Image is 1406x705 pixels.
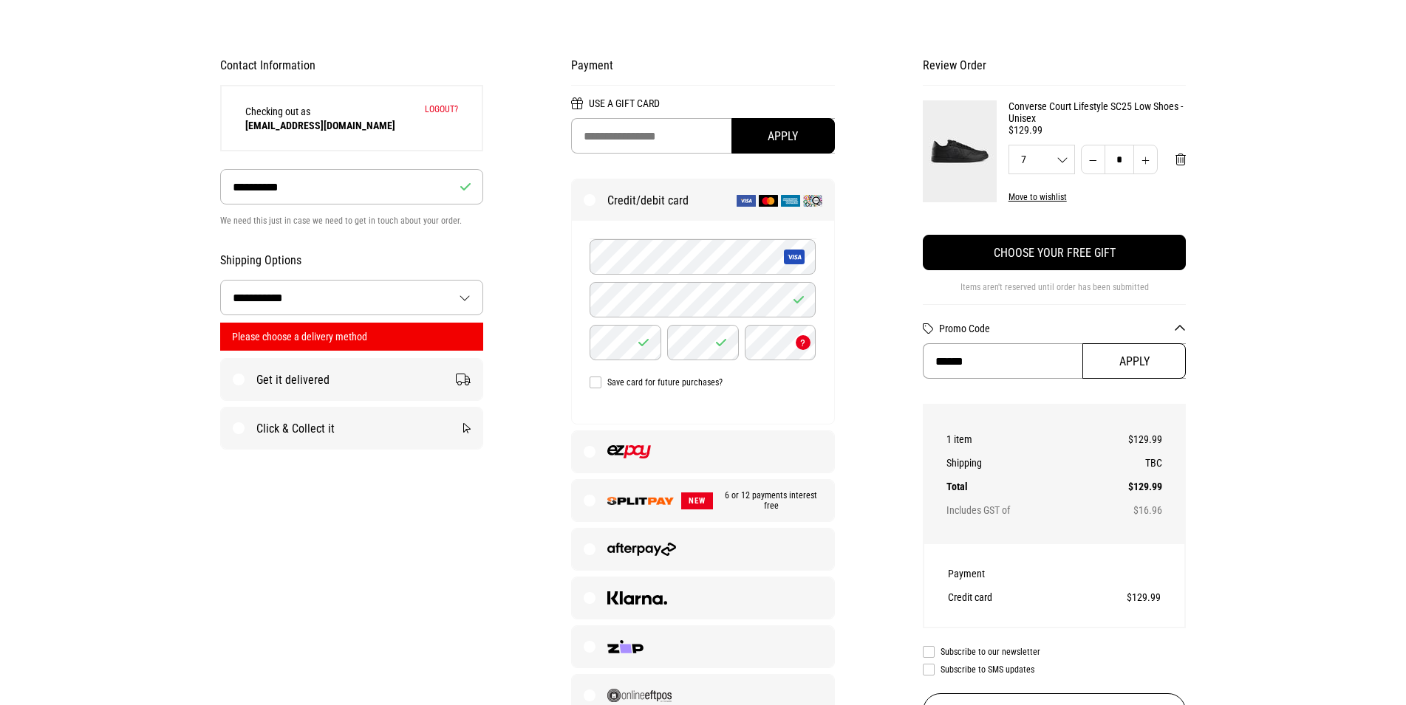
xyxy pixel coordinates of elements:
p: We need this just in case we need to get in touch about your order. [220,212,484,230]
td: TBC [1087,451,1162,475]
label: Credit/debit card [572,179,834,221]
th: Shipping [946,451,1088,475]
button: Choose your free gift [923,235,1187,270]
img: Klarna [607,591,667,605]
h2: Payment [571,58,835,86]
input: Quantity [1105,145,1134,174]
img: Mastercard [759,195,778,207]
td: $16.96 [1087,498,1162,522]
th: Includes GST of [946,498,1088,522]
img: EZPAY [607,445,651,458]
h2: Shipping Options [220,253,484,268]
img: Q Card [803,195,822,207]
span: 7 [1009,154,1075,165]
label: Subscribe to SMS updates [923,664,1187,675]
button: Apply [1082,343,1186,379]
img: Online EFTPOS [607,689,672,702]
input: Year (YY) [667,325,739,360]
input: Month (MM) [590,325,661,360]
div: Items aren't reserved until order has been submitted [923,282,1187,304]
button: Logout? [425,104,458,114]
td: $129.99 [1087,427,1162,451]
img: American Express [781,195,800,207]
th: Payment [948,562,1068,585]
div: Please choose a delivery method [220,323,484,351]
select: Country [221,281,482,314]
span: 6 or 12 payments interest free [713,490,822,511]
img: Zip [607,640,644,653]
label: Click & Collect it [221,407,483,449]
input: Phone [220,169,484,204]
button: Increase quantity [1133,145,1158,174]
button: Remove from cart [1164,145,1198,174]
label: Subscribe to our newsletter [923,646,1187,658]
div: $129.99 [1009,124,1187,136]
img: Afterpay [607,543,676,556]
h2: Contact Information [220,58,484,73]
h2: Review Order [923,58,1187,86]
th: Credit card [948,585,1068,609]
input: Promo Code [923,343,1187,379]
img: SPLITPAY [607,497,674,505]
button: Move to wishlist [997,192,1067,202]
button: Decrease quantity [1081,145,1105,174]
th: 1 item [946,427,1088,451]
input: CVC [745,325,816,360]
input: Card Number [590,239,816,275]
img: Converse Court Lifestyle SC25 Low Shoes - Unisex [923,100,997,202]
h2: Use a Gift Card [571,97,835,118]
strong: [EMAIL_ADDRESS][DOMAIN_NAME] [245,120,395,131]
td: $129.99 [1068,585,1161,609]
button: Apply [731,118,835,154]
img: Visa [737,195,756,207]
th: Total [946,475,1088,498]
td: $129.99 [1087,475,1162,498]
span: Checking out as [245,106,395,131]
button: Promo Code [939,323,1187,334]
button: What's a CVC? [796,335,811,350]
label: Get it delivered [221,359,483,400]
input: Name on Card [590,282,816,317]
span: NEW [681,492,713,509]
a: Converse Court Lifestyle SC25 Low Shoes - Unisex [1009,100,1187,124]
label: Save card for future purchases? [590,376,816,388]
